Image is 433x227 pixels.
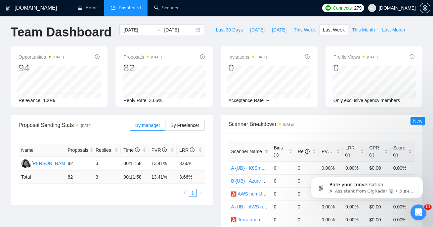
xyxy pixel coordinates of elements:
[121,157,149,171] td: 00:11:58
[119,5,141,11] span: Dashboard
[271,187,295,200] td: 0
[96,146,113,154] span: Replies
[231,204,320,209] a: A {UB} - AWS non-US/AU/CA - DevOps SP
[343,213,367,226] td: 0.00%
[332,149,337,154] span: info-circle
[369,153,374,157] span: info-circle
[345,145,355,158] span: LRR
[152,55,162,59] time: [DATE]
[4,3,17,15] button: go back
[391,161,414,174] td: 0.00%
[19,62,64,74] div: 94
[295,200,319,213] td: 0
[123,147,139,153] span: Time
[323,26,345,33] span: Last Week
[19,53,64,61] span: Opportunities
[295,213,319,226] td: 0
[333,4,353,12] span: Connects:
[246,25,268,35] button: [DATE]
[65,144,93,157] th: Proposals
[162,147,167,152] span: info-circle
[19,98,40,103] span: Relevance
[271,213,295,226] td: 0
[189,189,196,197] a: 1
[229,62,267,74] div: 0
[290,25,319,35] button: This Week
[116,3,128,15] div: Закрыть
[229,53,267,61] span: Invitations
[333,53,378,61] span: Profile Views
[152,147,167,153] span: PVR
[420,5,430,11] a: setting
[369,145,379,158] span: CPR
[135,123,160,128] span: By manager
[325,5,331,11] img: upwork-logo.png
[93,144,121,157] th: Replies
[93,157,121,171] td: 3
[382,26,405,33] span: Last Month
[410,54,414,59] span: info-circle
[348,25,378,35] button: This Month
[283,123,294,126] time: [DATE]
[393,145,406,158] span: Score
[26,163,31,168] img: gigradar-bm.png
[154,5,179,11] a: searchScanner
[212,25,246,35] button: Last 30 Days
[11,82,103,192] div: For now, I still see some sync issue in your account. We will recheck this with our developers [D...
[199,191,203,195] span: right
[268,25,290,35] button: [DATE]
[104,3,116,15] button: Главная
[367,55,377,59] time: [DATE]
[333,98,400,103] span: Only exclusive agency members
[216,26,243,33] span: Last 30 Days
[6,3,10,14] img: logo
[65,157,93,171] td: 82
[149,157,177,171] td: 13.41%
[170,123,199,128] span: By Freelancer
[319,25,348,35] button: Last Week
[301,163,433,209] iframe: Intercom notifications сообщение
[411,204,426,220] iframe: Intercom live chat
[78,5,98,11] a: homeHome
[123,53,162,61] span: Proposals
[179,147,195,153] span: LRR
[231,217,318,222] a: 🅰️ Terraform non-US/AU/CA - DevOps SP
[121,171,149,184] td: 00:11:58
[149,171,177,184] td: 13.41 %
[319,213,343,226] td: 0.00%
[164,26,194,33] input: End date
[274,145,283,158] span: Bids
[111,5,115,10] span: dashboard
[271,161,295,174] td: 0
[123,26,153,33] input: Start date
[295,161,319,174] td: 0
[370,6,374,10] span: user
[257,55,267,59] time: [DATE]
[181,189,189,197] li: Previous Page
[305,149,310,154] span: info-circle
[68,146,88,154] span: Proposals
[420,3,430,13] button: setting
[21,160,69,166] a: SM[PERSON_NAME]
[345,153,350,157] span: info-circle
[250,26,265,33] span: [DATE]
[24,25,127,72] div: Not sure if the bidding is working, we just started setting up the scanners, but I can definitely...
[190,147,195,152] span: info-circle
[231,165,318,171] a: A {UB} - K8S non-US/AU/CA - DevOps SP
[294,26,316,33] span: This Week
[65,171,93,184] td: 82
[177,171,204,184] td: 3.66 %
[32,8,51,15] p: Активен
[352,26,375,33] span: This Month
[393,153,398,157] span: info-circle
[177,157,204,171] td: 3.66%
[343,161,367,174] td: 0.00%
[231,149,262,154] span: Scanner Name
[32,3,75,8] h1: [PERSON_NAME]
[43,98,55,103] span: 100%
[420,5,430,11] span: setting
[263,146,270,156] span: filter
[231,178,328,184] a: B {UB} - Azure non-US/AU/CA - General Profile
[319,161,343,174] td: 0.00%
